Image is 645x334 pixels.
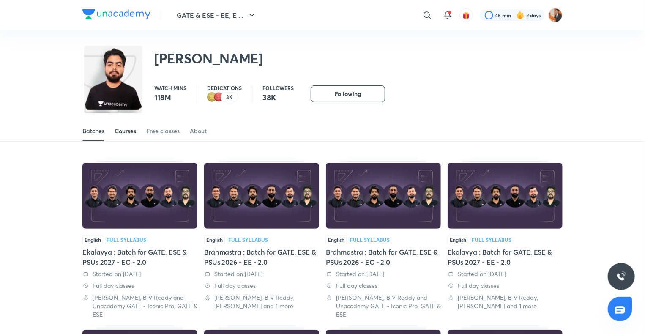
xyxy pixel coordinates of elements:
[204,270,319,278] div: Started on 29 Aug 2025
[472,237,511,242] div: Full Syllabus
[227,94,233,100] p: 3K
[82,247,197,267] div: Ekalavya : Batch for GATE, ESE & PSUs 2027 - EC - 2.0
[448,282,563,290] div: Full day classes
[82,270,197,278] div: Started on 29 Aug 2025
[204,282,319,290] div: Full day classes
[448,159,563,319] div: Ekalavya : Batch for GATE, ESE & PSUs 2027 - EE - 2.0
[82,293,197,319] div: Vishal Soni, B V Reddy and Unacademy GATE - Iconic Pro, GATE & ESE
[448,270,563,278] div: Started on 29 Aug 2025
[82,282,197,290] div: Full day classes
[326,247,441,267] div: Brahmastra : Batch for GATE, ESE & PSUs 2026 - EC - 2.0
[350,237,390,242] div: Full Syllabus
[262,85,294,90] p: Followers
[190,121,207,141] a: About
[82,163,197,229] img: Thumbnail
[82,159,197,319] div: Ekalavya : Batch for GATE, ESE & PSUs 2027 - EC - 2.0
[84,47,142,110] img: class
[326,159,441,319] div: Brahmastra : Batch for GATE, ESE & PSUs 2026 - EC - 2.0
[82,9,150,22] a: Company Logo
[154,92,186,102] p: 118M
[107,237,146,242] div: Full Syllabus
[326,235,347,244] span: English
[207,85,242,90] p: Dedications
[326,270,441,278] div: Started on 29 Aug 2025
[204,235,225,244] span: English
[154,50,263,67] h2: [PERSON_NAME]
[335,90,361,98] span: Following
[326,282,441,290] div: Full day classes
[448,163,563,229] img: Thumbnail
[214,92,224,102] img: educator badge1
[448,247,563,267] div: Ekalavya : Batch for GATE, ESE & PSUs 2027 - EE - 2.0
[115,127,136,135] div: Courses
[82,127,104,135] div: Batches
[82,9,150,19] img: Company Logo
[190,127,207,135] div: About
[228,237,268,242] div: Full Syllabus
[516,11,525,19] img: streak
[204,293,319,310] div: Vishal Soni, B V Reddy, Aman Raj and 1 more
[548,8,563,22] img: Ayush sagitra
[146,127,180,135] div: Free classes
[311,85,385,102] button: Following
[326,163,441,229] img: Thumbnail
[262,92,294,102] p: 38K
[204,159,319,319] div: Brahmastra : Batch for GATE, ESE & PSUs 2026 - EE - 2.0
[459,8,473,22] button: avatar
[204,163,319,229] img: Thumbnail
[146,121,180,141] a: Free classes
[82,121,104,141] a: Batches
[172,7,262,24] button: GATE & ESE - EE, E ...
[448,293,563,310] div: Vishal Soni, B V Reddy, Aman Raj and 1 more
[115,121,136,141] a: Courses
[326,293,441,319] div: Vishal Soni, B V Reddy and Unacademy GATE - Iconic Pro, GATE & ESE
[207,92,217,102] img: educator badge2
[448,235,468,244] span: English
[462,11,470,19] img: avatar
[616,271,626,282] img: ttu
[204,247,319,267] div: Brahmastra : Batch for GATE, ESE & PSUs 2026 - EE - 2.0
[82,235,103,244] span: English
[154,85,186,90] p: Watch mins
